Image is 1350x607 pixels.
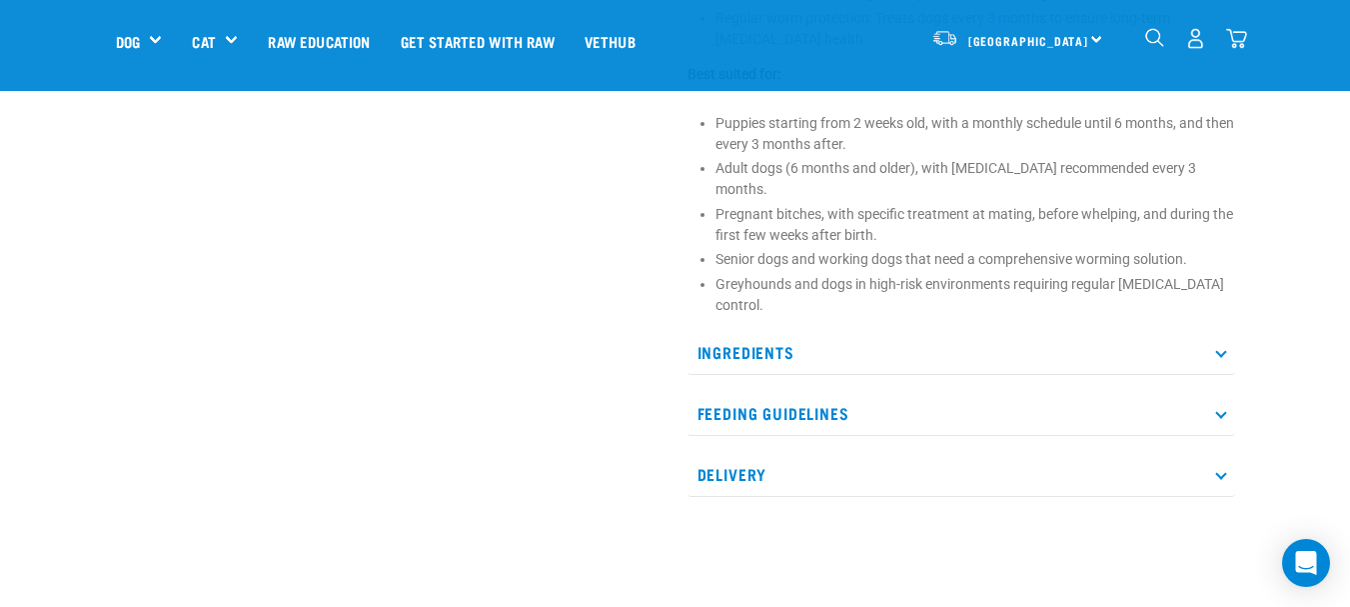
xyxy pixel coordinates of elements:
[931,29,958,47] img: van-moving.png
[386,1,570,81] a: Get started with Raw
[116,30,140,53] a: Dog
[192,30,215,53] a: Cat
[715,158,1235,200] li: Adult dogs (6 months and older), with [MEDICAL_DATA] recommended every 3 months.
[1226,28,1247,49] img: home-icon@2x.png
[1145,28,1164,47] img: home-icon-1@2x.png
[715,274,1235,316] li: Greyhounds and dogs in high-risk environments requiring regular [MEDICAL_DATA] control.
[715,204,1235,246] li: Pregnant bitches, with specific treatment at mating, before whelping, and during the first few we...
[570,1,651,81] a: Vethub
[968,37,1089,44] span: [GEOGRAPHIC_DATA]
[687,391,1235,436] p: Feeding Guidelines
[687,452,1235,497] p: Delivery
[1185,28,1206,49] img: user.png
[687,330,1235,375] p: Ingredients
[253,1,385,81] a: Raw Education
[1282,539,1330,587] div: Open Intercom Messenger
[715,113,1235,155] li: Puppies starting from 2 weeks old, with a monthly schedule until 6 months, and then every 3 month...
[715,249,1235,270] li: Senior dogs and working dogs that need a comprehensive worming solution.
